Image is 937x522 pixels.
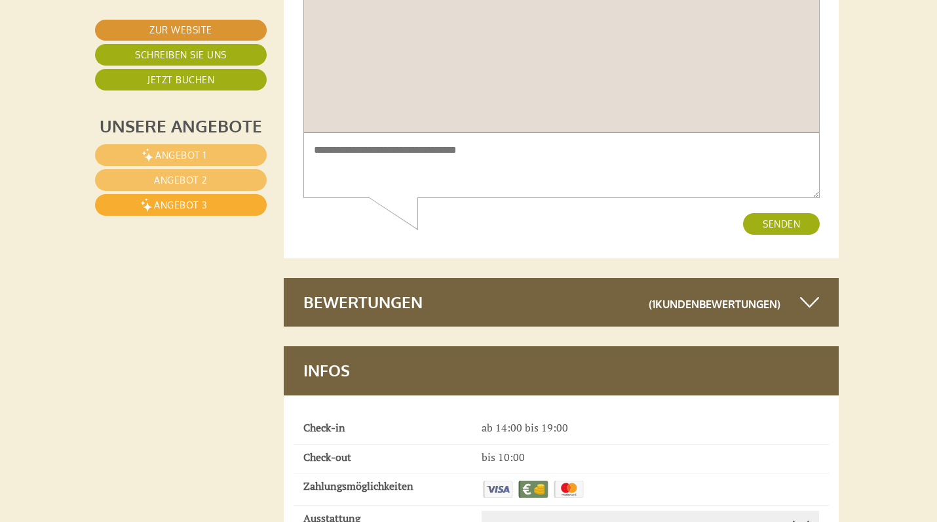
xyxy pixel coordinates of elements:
[235,10,282,33] div: [DATE]
[155,150,206,161] span: Angebot 1
[303,450,351,465] label: Check-out
[655,298,777,311] span: Kundenbewertungen
[284,278,839,327] div: Bewertungen
[154,199,208,211] span: Angebot 3
[440,347,516,369] button: Senden
[517,479,550,499] img: Barzahlung
[95,113,267,138] div: Unsere Angebote
[303,420,345,435] label: Check-in
[95,20,267,41] a: Zur Website
[10,36,221,76] div: Guten Tag, wie können wir Ihnen helfen?
[482,479,514,499] img: Visa
[472,450,829,465] div: bis 10:00
[20,64,215,73] small: 17:27
[20,39,215,49] div: Berghotel Zum Zirm
[284,346,839,395] div: Infos
[472,420,829,435] div: ab 14:00 bis 19:00
[552,479,585,499] img: Maestro
[649,298,780,311] small: (1 )
[154,174,208,186] span: Angebot 2
[303,479,413,494] label: Zahlungsmöglichkeiten
[95,44,267,66] a: Schreiben Sie uns
[95,69,267,90] a: Jetzt buchen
